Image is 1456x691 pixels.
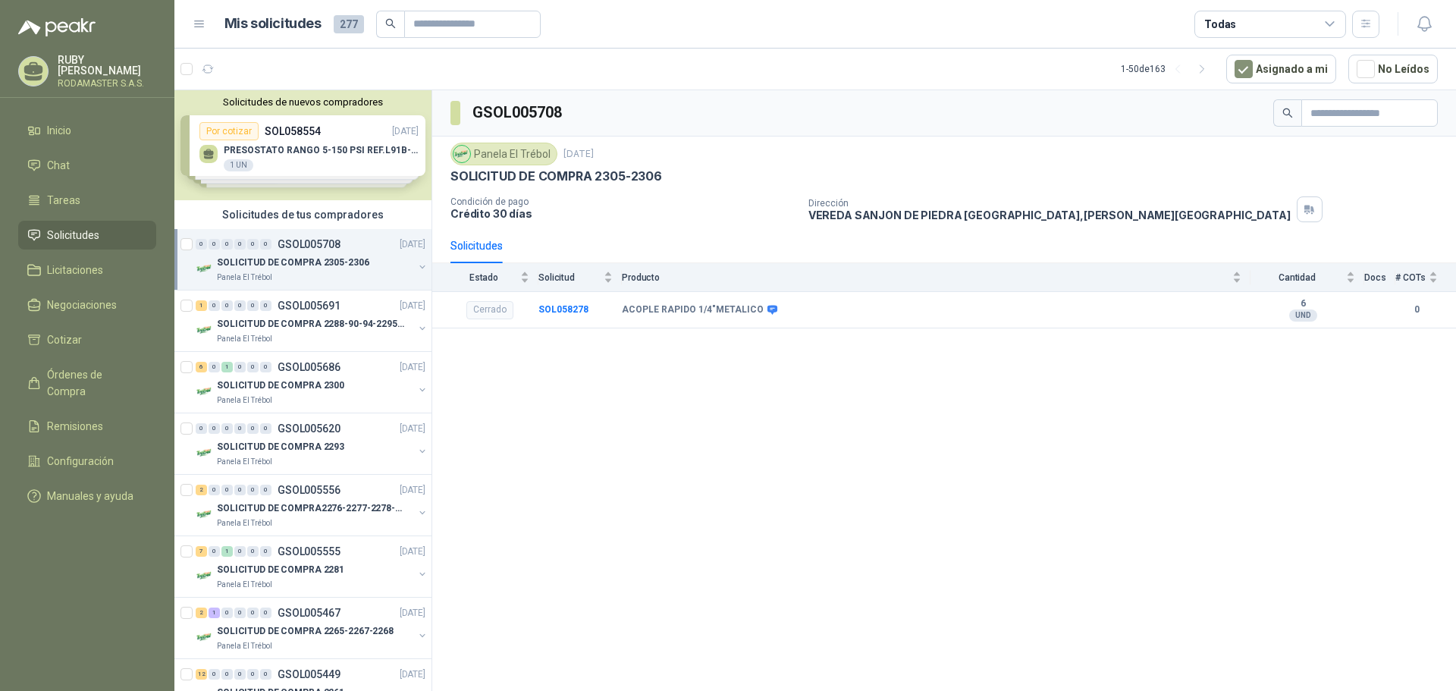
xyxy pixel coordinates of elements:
span: Órdenes de Compra [47,366,142,400]
div: 0 [221,669,233,680]
div: 0 [247,669,259,680]
img: Logo peakr [18,18,96,36]
a: Chat [18,151,156,180]
p: GSOL005620 [278,423,340,434]
p: SOLICITUD DE COMPRA 2265-2267-2268 [217,624,394,639]
span: Tareas [47,192,80,209]
p: Condición de pago [450,196,796,207]
a: Tareas [18,186,156,215]
div: 1 [221,362,233,372]
b: ACOPLE RAPIDO 1/4"METALICO [622,304,764,316]
p: [DATE] [400,237,425,252]
b: 6 [1250,298,1355,310]
div: 0 [247,546,259,557]
div: 0 [234,362,246,372]
p: [DATE] [400,360,425,375]
a: 2 1 0 0 0 0 GSOL005467[DATE] Company LogoSOLICITUD DE COMPRA 2265-2267-2268Panela El Trébol [196,604,428,652]
div: 0 [260,608,271,618]
div: 0 [260,546,271,557]
div: 0 [196,239,207,250]
div: 0 [234,423,246,434]
a: 7 0 1 0 0 0 GSOL005555[DATE] Company LogoSOLICITUD DE COMPRA 2281Panela El Trébol [196,542,428,591]
button: Asignado a mi [1226,55,1336,83]
span: Solicitudes [47,227,99,243]
p: GSOL005686 [278,362,340,372]
span: Cantidad [1250,272,1343,283]
p: [DATE] [400,299,425,313]
p: GSOL005449 [278,669,340,680]
a: Órdenes de Compra [18,360,156,406]
div: 0 [260,300,271,311]
th: Docs [1364,263,1395,291]
div: 0 [247,423,259,434]
div: 1 - 50 de 163 [1121,57,1214,81]
div: 0 [260,485,271,495]
div: Panela El Trébol [450,143,557,165]
p: SOLICITUD DE COMPRA 2281 [217,563,344,577]
div: 12 [196,669,207,680]
div: Cerrado [466,301,513,319]
div: 0 [196,423,207,434]
p: SOLICITUD DE COMPRA 2300 [217,378,344,393]
div: 0 [234,546,246,557]
span: 277 [334,15,364,33]
p: Panela El Trébol [217,640,272,652]
div: Solicitudes de nuevos compradoresPor cotizarSOL058554[DATE] PRESOSTATO RANGO 5-150 PSI REF.L91B-1... [174,90,431,200]
p: SOLICITUD DE COMPRA2276-2277-2278-2284-2285- [217,501,406,516]
img: Company Logo [196,382,214,400]
p: Crédito 30 días [450,207,796,220]
span: Chat [47,157,70,174]
div: 0 [247,239,259,250]
button: No Leídos [1348,55,1438,83]
div: 1 [196,300,207,311]
div: Todas [1204,16,1236,33]
p: [DATE] [400,606,425,620]
span: search [1282,108,1293,118]
p: SOLICITUD DE COMPRA 2305-2306 [450,168,662,184]
h1: Mis solicitudes [224,13,322,35]
span: Cotizar [47,331,82,348]
div: 0 [209,239,220,250]
p: SOLICITUD DE COMPRA 2288-90-94-2295-96-2301-02-04 [217,317,406,331]
img: Company Logo [196,444,214,462]
div: 7 [196,546,207,557]
div: 0 [247,300,259,311]
span: Configuración [47,453,114,470]
div: 0 [234,669,246,680]
span: Licitaciones [47,262,103,278]
a: 0 0 0 0 0 0 GSOL005620[DATE] Company LogoSOLICITUD DE COMPRA 2293Panela El Trébol [196,419,428,468]
img: Company Logo [196,567,214,585]
div: 0 [221,300,233,311]
span: Remisiones [47,418,103,435]
th: Cantidad [1250,263,1364,291]
th: Producto [622,263,1250,291]
p: Panela El Trébol [217,579,272,591]
div: 0 [234,239,246,250]
div: 0 [247,362,259,372]
a: 6 0 1 0 0 0 GSOL005686[DATE] Company LogoSOLICITUD DE COMPRA 2300Panela El Trébol [196,358,428,407]
div: 0 [221,423,233,434]
h3: GSOL005708 [472,101,564,124]
div: 0 [209,423,220,434]
div: 2 [196,485,207,495]
p: Panela El Trébol [217,333,272,345]
a: Manuales y ayuda [18,482,156,510]
span: # COTs [1395,272,1426,283]
div: 0 [221,485,233,495]
p: Panela El Trébol [217,517,272,529]
p: SOLICITUD DE COMPRA 2305-2306 [217,256,369,270]
p: RUBY [PERSON_NAME] [58,55,156,76]
p: GSOL005467 [278,608,340,618]
span: Solicitud [538,272,601,283]
p: [DATE] [400,545,425,559]
div: 0 [234,300,246,311]
div: 2 [196,608,207,618]
a: SOL058278 [538,304,588,315]
p: Panela El Trébol [217,394,272,407]
p: [DATE] [563,147,594,162]
div: 0 [260,362,271,372]
p: GSOL005556 [278,485,340,495]
div: 0 [209,669,220,680]
div: 0 [221,608,233,618]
